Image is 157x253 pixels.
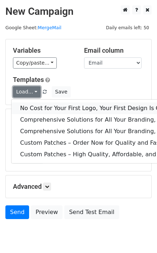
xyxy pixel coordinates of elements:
[13,57,57,69] a: Copy/paste...
[103,24,152,32] span: Daily emails left: 50
[84,47,144,54] h5: Email column
[5,205,29,219] a: Send
[13,76,44,83] a: Templates
[38,25,61,30] a: MergeMail
[5,5,152,18] h2: New Campaign
[103,25,152,30] a: Daily emails left: 50
[5,25,61,30] small: Google Sheet:
[31,205,63,219] a: Preview
[121,218,157,253] iframe: Chat Widget
[13,86,41,97] a: Load...
[64,205,119,219] a: Send Test Email
[13,47,73,54] h5: Variables
[13,183,144,191] h5: Advanced
[52,86,70,97] button: Save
